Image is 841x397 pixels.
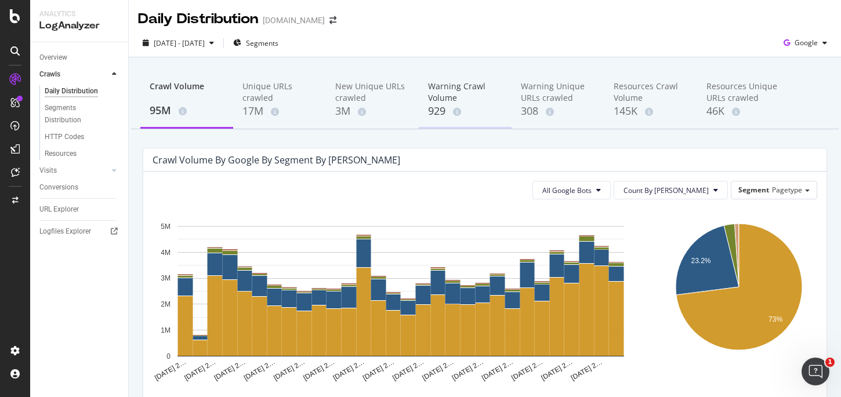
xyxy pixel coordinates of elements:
[39,68,108,81] a: Crawls
[263,14,325,26] div: [DOMAIN_NAME]
[161,275,171,283] text: 3M
[825,358,835,367] span: 1
[779,34,832,52] button: Google
[335,81,409,104] div: New Unique URLs crawled
[39,165,108,177] a: Visits
[45,131,84,143] div: HTTP Codes
[39,181,120,194] a: Conversions
[623,185,709,195] span: Count By Day
[154,38,205,48] span: [DATE] - [DATE]
[39,52,120,64] a: Overview
[45,102,120,126] a: Segments Distribution
[150,103,224,118] div: 95M
[39,181,78,194] div: Conversions
[138,34,219,52] button: [DATE] - [DATE]
[521,81,595,104] div: Warning Unique URLs crawled
[521,104,595,119] div: 308
[428,104,502,119] div: 929
[161,300,171,308] text: 2M
[242,81,317,104] div: Unique URLs crawled
[161,223,171,231] text: 5M
[329,16,336,24] div: arrow-right-arrow-left
[45,102,109,126] div: Segments Distribution
[39,203,120,216] a: URL Explorer
[39,9,119,19] div: Analytics
[39,225,120,238] a: Logfiles Explorer
[166,352,171,360] text: 0
[39,165,57,177] div: Visits
[660,209,818,383] svg: A chart.
[795,38,818,48] span: Google
[428,81,502,104] div: Warning Crawl Volume
[768,315,782,323] text: 73%
[161,249,171,257] text: 4M
[614,104,688,119] div: 145K
[772,185,802,195] span: Pagetype
[242,104,317,119] div: 17M
[691,257,710,265] text: 23.2%
[39,203,79,216] div: URL Explorer
[335,104,409,119] div: 3M
[39,19,119,32] div: LogAnalyzer
[150,81,224,103] div: Crawl Volume
[138,9,258,29] div: Daily Distribution
[802,358,829,385] iframe: Intercom live chat
[153,154,400,166] div: Crawl Volume by google by Segment by [PERSON_NAME]
[738,185,769,195] span: Segment
[246,38,278,48] span: Segments
[542,185,592,195] span: All Google Bots
[45,148,120,160] a: Resources
[39,52,67,64] div: Overview
[229,34,283,52] button: Segments
[39,68,60,81] div: Crawls
[45,85,98,97] div: Daily Distribution
[45,148,77,160] div: Resources
[161,326,171,334] text: 1M
[614,81,688,104] div: Resources Crawl Volume
[39,225,91,238] div: Logfiles Explorer
[614,181,728,199] button: Count By [PERSON_NAME]
[45,85,120,97] a: Daily Distribution
[45,131,120,143] a: HTTP Codes
[532,181,611,199] button: All Google Bots
[153,209,648,383] svg: A chart.
[706,104,781,119] div: 46K
[706,81,781,104] div: Resources Unique URLs crawled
